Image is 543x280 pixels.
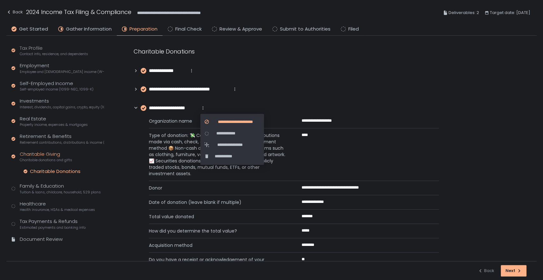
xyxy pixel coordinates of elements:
[20,218,86,230] div: Tax Payments & Refunds
[149,242,286,248] span: Acquisition method
[66,25,112,33] span: Gather Information
[6,8,23,16] div: Back
[20,151,72,163] div: Charitable Giving
[20,200,95,212] div: Healthcare
[20,236,63,243] div: Document Review
[20,45,88,57] div: Tax Profile
[129,25,157,33] span: Preparation
[149,132,286,177] span: Type of donation: 💸 Cash donations include contributions made via cash, check, credit card, or an...
[30,168,80,175] div: Charitable Donations
[20,122,88,127] span: Property income, expenses & mortgages
[149,118,286,124] span: Organization name
[20,87,94,92] span: Self-employed income (1099-NEC, 1099-K)
[20,158,72,162] span: Charitable donations and gifts
[505,268,522,274] div: Next
[478,268,494,274] div: Back
[20,115,88,127] div: Real Estate
[20,225,86,230] span: Estimated payments and banking info
[20,133,104,145] div: Retirement & Benefits
[6,8,23,18] button: Back
[20,183,101,195] div: Family & Education
[20,62,104,74] div: Employment
[149,213,286,220] span: Total value donated
[280,25,331,33] span: Submit to Authorities
[20,105,104,110] span: Interest, dividends, capital gains, crypto, equity (1099s, K-1s)
[149,199,286,205] span: Date of donation (leave blank if multiple)
[20,97,104,110] div: Investments
[219,25,262,33] span: Review & Approve
[26,8,131,16] h1: 2024 Income Tax Filing & Compliance
[19,25,48,33] span: Get Started
[175,25,202,33] span: Final Check
[449,9,479,17] span: Deliverables: 2
[20,140,104,145] span: Retirement contributions, distributions & income (1099-R, 5498)
[149,228,286,234] span: How did you determine the total value?
[20,190,101,195] span: Tuition & loans, childcare, household, 529 plans
[149,185,286,191] span: Donor
[20,52,88,56] span: Contact info, residence, and dependents
[20,80,94,92] div: Self-Employed Income
[134,47,439,56] div: Charitable Donations
[348,25,359,33] span: Filed
[490,9,530,17] span: Target date: [DATE]
[501,265,526,276] button: Next
[478,265,494,276] button: Back
[149,256,286,269] span: Do you have a receipt or acknowledgement of your contribution?
[20,69,104,74] span: Employee and [DEMOGRAPHIC_DATA] income (W-2s)
[20,207,95,212] span: Health insurance, HSAs & medical expenses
